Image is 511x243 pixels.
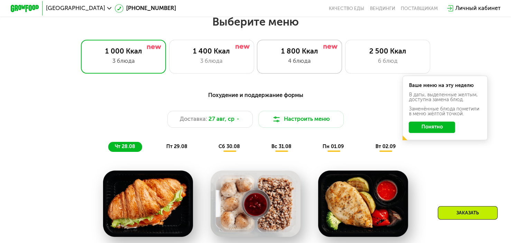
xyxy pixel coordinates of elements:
[329,6,364,11] a: Качество еды
[409,83,481,88] div: Ваше меню на эту неделю
[455,4,500,13] div: Личный кабинет
[409,93,481,103] div: В даты, выделенные желтым, доступна замена блюд.
[370,6,395,11] a: Вендинги
[115,144,135,149] span: чт 28.08
[375,144,396,149] span: вт 02.09
[166,144,187,149] span: пт 29.08
[401,6,438,11] div: поставщикам
[89,57,159,66] div: 3 блюда
[180,115,207,124] span: Доставка:
[46,6,105,11] span: [GEOGRAPHIC_DATA]
[208,115,234,124] span: 27 авг, ср
[264,47,335,56] div: 1 800 Ккал
[271,144,291,149] span: вс 31.08
[438,206,498,220] div: Заказать
[352,57,422,66] div: 6 блюд
[323,144,344,149] span: пн 01.09
[409,107,481,117] div: Заменённые блюда пометили в меню жёлтой точкой.
[23,15,489,29] h2: Выберите меню
[45,91,465,100] div: Похудение и поддержание формы
[176,47,247,56] div: 1 400 Ккал
[176,57,247,66] div: 3 блюда
[219,144,240,149] span: сб 30.08
[409,121,455,133] button: Понятно
[264,57,335,66] div: 4 блюда
[89,47,159,56] div: 1 000 Ккал
[115,4,176,13] a: [PHONE_NUMBER]
[258,111,343,128] button: Настроить меню
[352,47,422,56] div: 2 500 Ккал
